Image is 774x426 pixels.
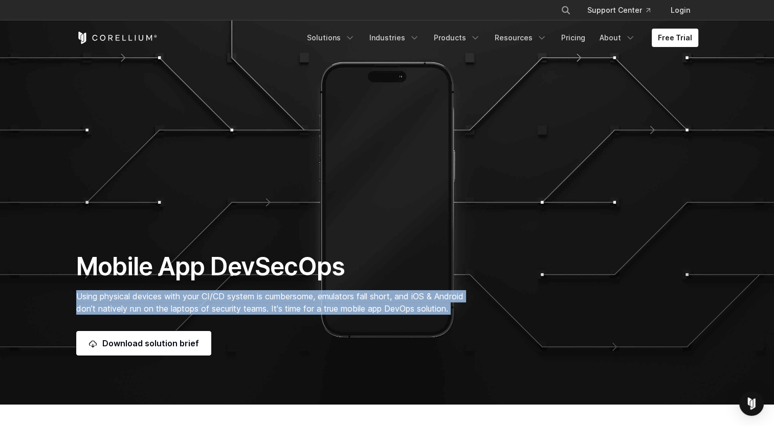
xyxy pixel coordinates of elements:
[301,29,361,47] a: Solutions
[548,1,698,19] div: Navigation Menu
[739,391,764,416] div: Open Intercom Messenger
[428,29,486,47] a: Products
[76,291,463,314] span: Using physical devices with your CI/CD system is cumbersome, emulators fall short, and iOS & Andr...
[555,29,591,47] a: Pricing
[489,29,553,47] a: Resources
[593,29,642,47] a: About
[579,1,658,19] a: Support Center
[76,331,211,356] a: Download solution brief
[662,1,698,19] a: Login
[652,29,698,47] a: Free Trial
[76,32,158,44] a: Corellium Home
[301,29,698,47] div: Navigation Menu
[557,1,575,19] button: Search
[76,251,484,282] h1: Mobile App DevSecOps
[363,29,426,47] a: Industries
